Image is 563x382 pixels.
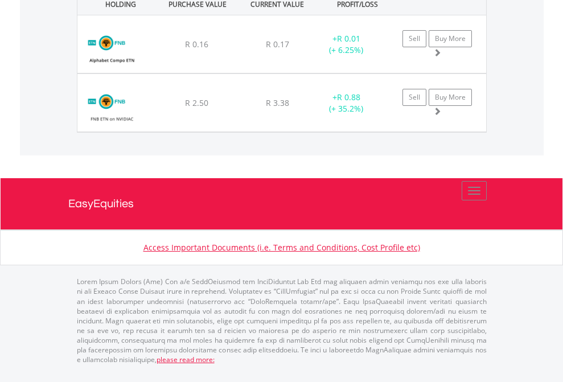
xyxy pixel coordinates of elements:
span: R 0.17 [266,39,289,50]
a: Buy More [429,89,472,106]
a: Access Important Documents (i.e. Terms and Conditions, Cost Profile etc) [143,242,420,253]
span: R 0.88 [337,92,360,102]
a: Sell [402,30,426,47]
a: please read more: [157,355,215,364]
a: Buy More [429,30,472,47]
span: R 0.01 [337,33,360,44]
span: R 2.50 [185,97,208,108]
span: R 3.38 [266,97,289,108]
a: Sell [402,89,426,106]
p: Lorem Ipsum Dolors (Ame) Con a/e SeddOeiusmod tem InciDiduntut Lab Etd mag aliquaen admin veniamq... [77,277,487,364]
div: + (+ 6.25%) [311,33,382,56]
img: EQU.ZA.ALETNC.png [83,30,141,70]
img: EQU.ZA.NVETNC.png [83,88,141,129]
div: + (+ 35.2%) [311,92,382,114]
span: R 0.16 [185,39,208,50]
a: EasyEquities [68,178,495,229]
